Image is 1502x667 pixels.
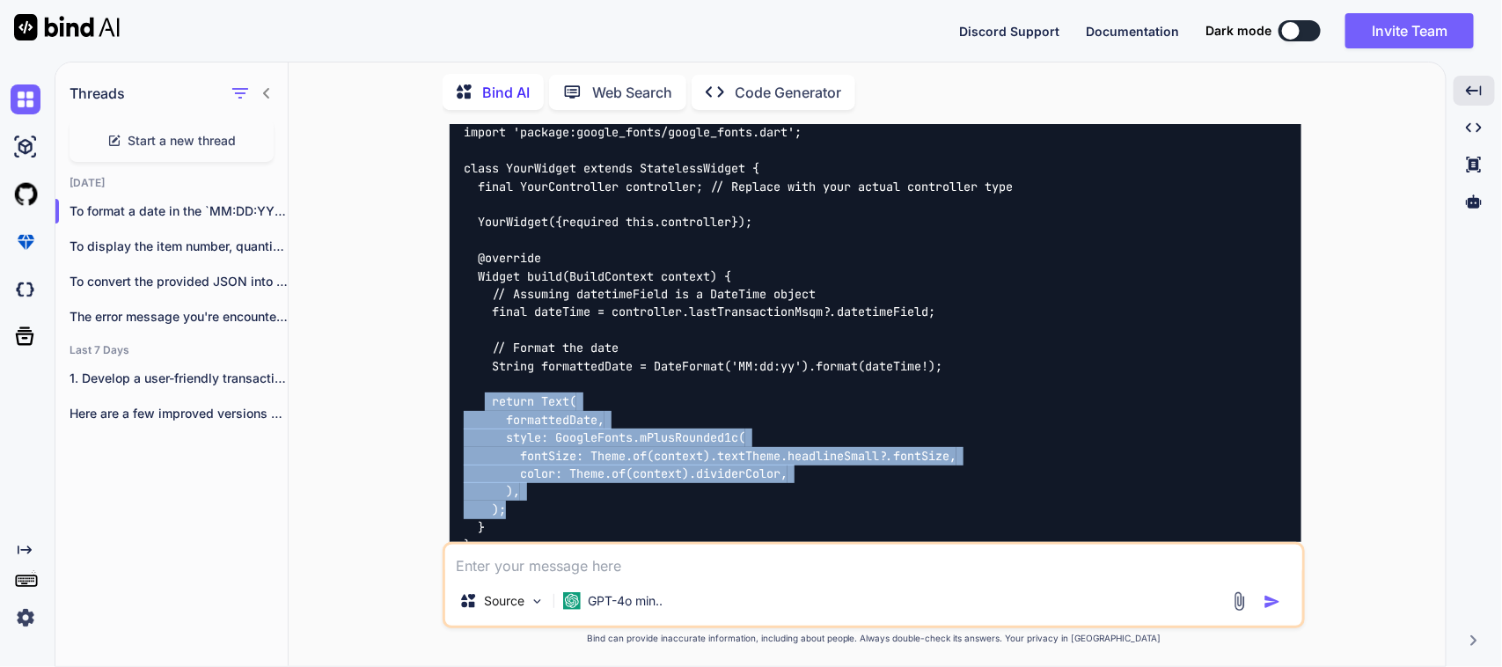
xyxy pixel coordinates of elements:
p: To format a date in the `MM:DD:YY` forma... [70,202,288,220]
img: Bind AI [14,14,120,40]
h2: [DATE] [55,176,288,190]
code: import 'package:flutter/material.dart'; import 'package:intl/intl.dart'; import 'package:google_f... [464,88,1013,554]
button: Discord Support [959,22,1059,40]
span: Documentation [1086,24,1179,39]
span: Start a new thread [128,132,237,150]
button: Invite Team [1345,13,1474,48]
h1: Threads [70,83,125,104]
p: Web Search [592,82,672,103]
button: Documentation [1086,22,1179,40]
img: chat [11,84,40,114]
img: GPT-4o mini [563,592,581,610]
span: Dark mode [1205,22,1271,40]
span: Discord Support [959,24,1059,39]
p: GPT-4o min.. [588,592,663,610]
p: Code Generator [735,82,841,103]
p: 1. Develop a user-friendly transaction request screen... [70,370,288,387]
p: To display the item number, quantity, and... [70,238,288,255]
img: attachment [1229,591,1249,612]
p: Source [484,592,524,610]
p: Bind can provide inaccurate information, including about people. Always double-check its answers.... [443,632,1305,645]
img: premium [11,227,40,257]
img: settings [11,603,40,633]
p: Bind AI [482,82,530,103]
p: The error message you're encountering indicates that... [70,308,288,326]
img: ai-studio [11,132,40,162]
img: Pick Models [530,594,545,609]
img: darkCloudIdeIcon [11,275,40,304]
p: To convert the provided JSON into a... [70,273,288,290]
h2: Last 7 Days [55,343,288,357]
p: Here are a few improved versions of... [70,405,288,422]
img: githubLight [11,180,40,209]
img: icon [1264,593,1281,611]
